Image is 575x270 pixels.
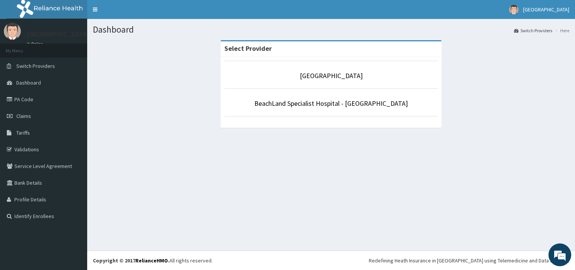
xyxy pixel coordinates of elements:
span: [GEOGRAPHIC_DATA] [523,6,569,13]
div: Redefining Heath Insurance in [GEOGRAPHIC_DATA] using Telemedicine and Data Science! [369,257,569,264]
span: Switch Providers [16,63,55,69]
img: User Image [4,23,21,40]
h1: Dashboard [93,25,569,35]
a: BeachLand Specialist Hospital - [GEOGRAPHIC_DATA] [254,99,408,108]
img: User Image [509,5,519,14]
a: [GEOGRAPHIC_DATA] [300,71,363,80]
footer: All rights reserved. [87,251,575,270]
span: Tariffs [16,129,30,136]
span: Dashboard [16,79,41,86]
a: RelianceHMO [135,257,168,264]
a: Online [27,41,45,47]
span: Claims [16,113,31,119]
strong: Select Provider [224,44,272,53]
li: Here [553,27,569,34]
a: Switch Providers [514,27,552,34]
strong: Copyright © 2017 . [93,257,169,264]
p: [GEOGRAPHIC_DATA] [27,31,89,38]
